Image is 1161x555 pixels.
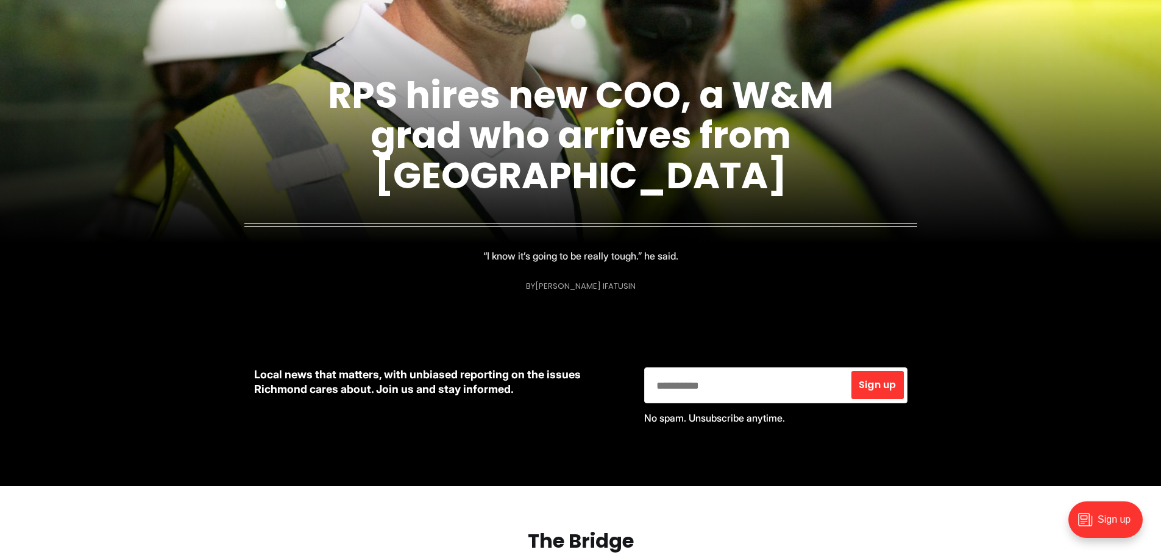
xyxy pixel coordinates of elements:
[483,247,678,264] p: “I know it’s going to be really tough.” he said.
[859,380,896,390] span: Sign up
[535,280,636,292] a: [PERSON_NAME] Ifatusin
[851,371,903,399] button: Sign up
[644,412,785,424] span: No spam. Unsubscribe anytime.
[1058,495,1161,555] iframe: portal-trigger
[20,530,1141,553] h2: The Bridge
[328,69,834,201] a: RPS hires new COO, a W&M grad who arrives from [GEOGRAPHIC_DATA]
[254,367,625,397] p: Local news that matters, with unbiased reporting on the issues Richmond cares about. Join us and ...
[526,281,636,291] div: By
